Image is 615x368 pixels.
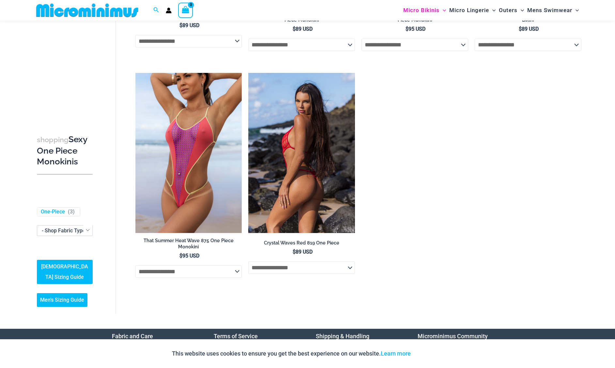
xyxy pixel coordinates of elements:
a: One-Piece [41,209,65,215]
a: That Summer Heat Wave 875 One Piece Monokini [135,238,242,252]
span: $ [406,26,408,32]
span: Menu Toggle [489,2,496,19]
img: Crystal Waves Red 819 One Piece 03 [248,73,355,233]
a: Terms of Service [214,333,258,340]
a: Shipping & Handling [316,333,369,340]
a: Men’s Sizing Guide [37,293,87,307]
a: Crystal Waves Red 819 One Piece [248,240,355,248]
span: Menu Toggle [517,2,524,19]
a: Crystal Waves Red 819 One Piece 04Crystal Waves Red 819 One Piece 03Crystal Waves Red 819 One Pie... [248,73,355,233]
h2: Crystal Waves Red 819 One Piece [248,240,355,246]
span: $ [179,22,182,28]
bdi: 89 USD [293,249,313,255]
a: [DEMOGRAPHIC_DATA] Sizing Guide [37,260,93,284]
span: - Shop Fabric Type [37,225,93,236]
span: $ [293,249,296,255]
bdi: 95 USD [406,26,425,32]
span: - Shop Fabric Type [42,227,85,234]
button: Accept [416,346,443,361]
span: Menu Toggle [572,2,579,19]
a: That Summer Heat Wave 875 One Piece Monokini 10That Summer Heat Wave 875 One Piece Monokini 12Tha... [135,73,242,233]
a: Micro LingerieMenu ToggleMenu Toggle [448,2,497,19]
a: View Shopping Cart, empty [178,3,193,18]
span: $ [293,26,296,32]
a: Microminimus Community [418,333,488,340]
nav: Site Navigation [401,1,582,20]
span: Micro Lingerie [449,2,489,19]
p: This website uses cookies to ensure you get the best experience on our website. [172,349,411,359]
span: ( ) [68,209,75,215]
span: Outers [499,2,517,19]
h3: Sexy One Piece Monokinis [37,134,93,167]
a: Account icon link [166,8,172,13]
bdi: 89 USD [293,26,313,32]
span: Menu Toggle [439,2,446,19]
img: MM SHOP LOGO FLAT [34,3,141,18]
bdi: 95 USD [179,253,199,259]
img: That Summer Heat Wave 875 One Piece Monokini 10 [135,73,242,233]
span: Mens Swimwear [527,2,572,19]
span: Micro Bikinis [403,2,439,19]
a: Fabric and Care [112,333,153,340]
a: Search icon link [153,6,159,14]
bdi: 89 USD [519,26,539,32]
span: shopping [37,136,69,144]
a: OutersMenu ToggleMenu Toggle [497,2,526,19]
span: - Shop Fabric Type [37,226,92,236]
bdi: 89 USD [179,22,199,28]
a: Learn more [381,350,411,357]
span: $ [519,26,522,32]
span: $ [179,253,182,259]
a: Mens SwimwearMenu ToggleMenu Toggle [526,2,580,19]
span: 3 [70,209,73,215]
h2: That Summer Heat Wave 875 One Piece Monokini [135,238,242,250]
a: Micro BikinisMenu ToggleMenu Toggle [402,2,448,19]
